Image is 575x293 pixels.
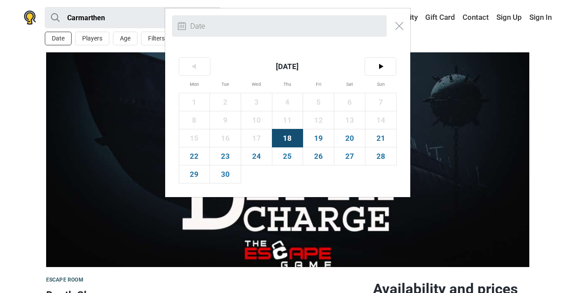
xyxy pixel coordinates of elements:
[365,58,396,75] span: >
[179,111,210,129] span: 8
[303,75,334,93] span: Fri
[391,18,408,34] button: Close modal
[179,93,210,111] span: 1
[172,15,387,37] input: Date
[210,165,241,183] span: 30
[241,111,272,129] span: 10
[179,147,210,165] span: 22
[241,147,272,165] span: 24
[334,129,365,147] span: 20
[365,129,396,147] span: 21
[179,58,210,75] span: <
[334,111,365,129] span: 13
[210,111,241,129] span: 9
[210,58,365,75] span: [DATE]
[365,147,396,165] span: 28
[303,147,334,165] span: 26
[303,129,334,147] span: 19
[179,129,210,147] span: 15
[272,93,303,111] span: 4
[241,129,272,147] span: 17
[272,111,303,129] span: 11
[334,93,365,111] span: 6
[272,75,303,93] span: Thu
[395,22,403,30] img: close
[272,147,303,165] span: 25
[178,22,186,30] img: close modal
[241,93,272,111] span: 3
[210,129,241,147] span: 16
[303,111,334,129] span: 12
[210,75,241,93] span: Tue
[334,75,365,93] span: Sat
[241,75,272,93] span: Wed
[365,75,396,93] span: Sun
[365,111,396,129] span: 14
[365,93,396,111] span: 7
[210,147,241,165] span: 23
[303,93,334,111] span: 5
[179,165,210,183] span: 29
[210,93,241,111] span: 2
[179,75,210,93] span: Mon
[334,147,365,165] span: 27
[272,129,303,147] span: 18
